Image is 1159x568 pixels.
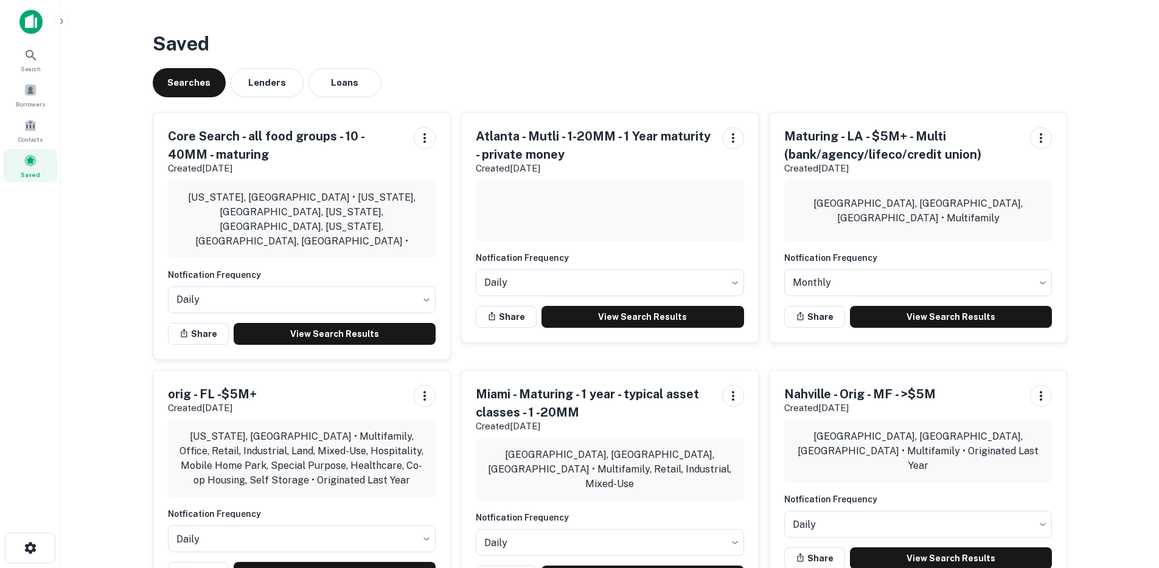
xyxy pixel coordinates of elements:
[178,429,426,488] p: [US_STATE], [GEOGRAPHIC_DATA] • Multifamily, Office, Retail, Industrial, Land, Mixed-Use, Hospita...
[168,401,257,415] p: Created [DATE]
[476,251,744,265] h6: Notfication Frequency
[4,114,57,147] a: Contacts
[541,306,744,328] a: View Search Results
[168,522,436,556] div: Without label
[231,68,304,97] button: Lenders
[21,170,40,179] span: Saved
[168,507,436,521] h6: Notfication Frequency
[168,385,257,403] h5: orig - FL -$5M+
[476,127,712,164] h5: Atlanta - Mutli - 1-20MM - 1 Year maturity - private money
[19,10,43,34] img: capitalize-icon.png
[476,306,537,328] button: Share
[16,99,45,109] span: Borrowers
[178,190,426,249] p: [US_STATE], [GEOGRAPHIC_DATA] • [US_STATE], [GEOGRAPHIC_DATA], [US_STATE], [GEOGRAPHIC_DATA], [US...
[784,127,1021,164] h5: Maturing - LA - $5M+ - Multi (bank/agency/lifeco/credit union)
[784,507,1053,541] div: Without label
[850,306,1053,328] a: View Search Results
[4,78,57,111] a: Borrowers
[476,161,712,176] p: Created [DATE]
[476,511,744,524] h6: Notfication Frequency
[153,68,226,97] button: Searches
[486,448,734,491] p: [GEOGRAPHIC_DATA], [GEOGRAPHIC_DATA], [GEOGRAPHIC_DATA] • Multifamily, Retail, Industrial, Mixed-Use
[476,385,712,421] h5: Miami - Maturing - 1 year - typical asset classes - 1 -20MM
[784,266,1053,300] div: Without label
[794,196,1043,226] p: [GEOGRAPHIC_DATA], [GEOGRAPHIC_DATA], [GEOGRAPHIC_DATA] • Multifamily
[784,385,936,403] h5: Nahville - Orig - MF - >$5M
[4,149,57,182] a: Saved
[234,323,436,345] a: View Search Results
[168,283,436,317] div: Without label
[308,68,381,97] button: Loans
[784,401,936,415] p: Created [DATE]
[476,419,712,434] p: Created [DATE]
[168,268,436,282] h6: Notfication Frequency
[168,161,405,176] p: Created [DATE]
[794,429,1043,473] p: [GEOGRAPHIC_DATA], [GEOGRAPHIC_DATA], [GEOGRAPHIC_DATA] • Multifamily • Originated Last Year
[784,251,1053,265] h6: Notfication Frequency
[784,161,1021,176] p: Created [DATE]
[476,266,744,300] div: Without label
[21,64,41,74] span: Search
[476,525,744,559] div: Without label
[168,127,405,164] h5: Core Search - all food groups - 10 - 40MM - maturing
[784,493,1053,506] h6: Notfication Frequency
[784,306,845,328] button: Share
[153,29,1068,58] h3: Saved
[4,43,57,76] a: Search
[168,323,229,345] button: Share
[18,134,43,144] span: Contacts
